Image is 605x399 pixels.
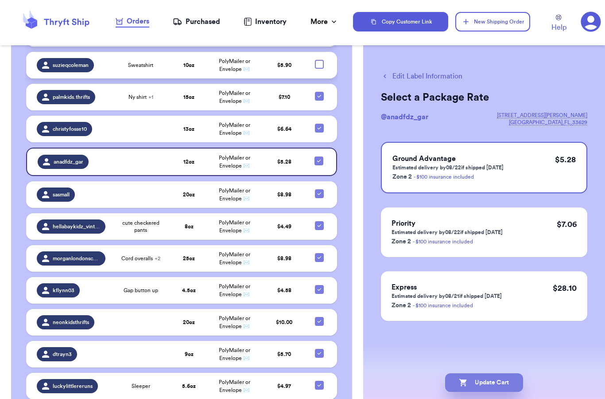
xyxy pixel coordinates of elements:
span: palmkids.thrifts [53,94,90,101]
span: $ 7.10 [279,94,290,100]
strong: 5.6 oz [182,383,196,389]
strong: 20 oz [183,320,195,325]
p: Estimated delivery by 08/22 if shipped [DATE] [392,229,503,236]
span: dtrayn3 [53,351,72,358]
span: PolyMailer or Envelope ✉️ [219,316,250,329]
span: morganlondonscroggins [53,255,100,262]
strong: 13 oz [183,126,194,132]
span: Ny shirt [128,94,153,101]
strong: 20 oz [183,192,195,197]
a: Orders [116,16,149,27]
span: neonkidsthrifts [53,319,89,326]
div: More [310,16,338,27]
h2: Select a Package Rate [381,90,587,105]
p: Estimated delivery by 08/22 if shipped [DATE] [392,164,504,171]
span: PolyMailer or Envelope ✉️ [219,188,250,201]
p: $ 5.28 [555,153,576,166]
span: anadfdz_gar [54,158,83,165]
p: $ 28.10 [553,282,577,294]
button: Edit Label Information [381,71,462,82]
span: Express [392,284,417,291]
span: suzieqcoleman [53,62,89,69]
span: PolyMailer or Envelope ✉️ [219,379,250,393]
span: $ 6.64 [277,126,291,132]
a: Help [551,15,566,33]
span: $ 10.00 [276,320,292,325]
span: $ 5.90 [277,63,291,68]
span: + 2 [155,256,160,261]
span: christyfosse10 [53,125,87,133]
span: $ 4.49 [277,224,291,229]
a: - $100 insurance included [413,239,473,244]
span: cute checkered pants [116,219,166,234]
button: Update Cart [445,373,523,392]
span: Cord overalls [121,255,160,262]
p: $ 7.06 [557,218,577,231]
span: PolyMailer or Envelope ✉️ [219,284,250,297]
button: Copy Customer Link [353,12,449,31]
span: luckylittlereruns [53,383,93,390]
strong: 4.5 oz [182,288,196,293]
span: sasmall [53,191,70,198]
span: Priority [392,220,415,227]
span: kflynn03 [53,287,74,294]
strong: 10 oz [183,63,194,68]
span: PolyMailer or Envelope ✉️ [219,90,250,104]
strong: 9 oz [185,352,194,357]
span: $ 5.70 [277,352,291,357]
span: $ 8.98 [277,192,291,197]
span: $ 4.58 [277,288,291,293]
span: PolyMailer or Envelope ✉️ [219,155,250,168]
span: PolyMailer or Envelope ✉️ [219,59,250,72]
span: PolyMailer or Envelope ✉️ [219,122,250,136]
span: $ 8.98 [277,256,291,261]
span: PolyMailer or Envelope ✉️ [219,348,250,361]
strong: 15 oz [183,94,194,100]
a: Inventory [244,16,287,27]
span: @ anadfdz_gar [381,113,428,121]
span: $ 4.97 [277,383,291,389]
a: Purchased [173,16,220,27]
span: Help [551,22,566,33]
span: Zone 2 [392,239,411,245]
span: Sweatshirt [128,62,153,69]
p: Estimated delivery by 08/21 if shipped [DATE] [392,293,502,300]
a: - $100 insurance included [414,174,474,180]
span: Zone 2 [392,302,411,309]
span: Sleeper [132,383,150,390]
span: $ 5.28 [277,159,291,164]
span: Gap button up [124,287,158,294]
span: hellabaykidz_vintage [53,223,100,230]
span: Zone 2 [392,174,412,180]
span: + 1 [148,94,153,100]
strong: 12 oz [183,159,194,164]
strong: 25 oz [183,256,195,261]
a: - $100 insurance included [413,303,473,308]
strong: 8 oz [185,224,194,229]
span: PolyMailer or Envelope ✉️ [219,252,250,265]
span: PolyMailer or Envelope ✉️ [219,220,250,233]
span: Ground Advantage [392,155,456,162]
button: New Shipping Order [455,12,530,31]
